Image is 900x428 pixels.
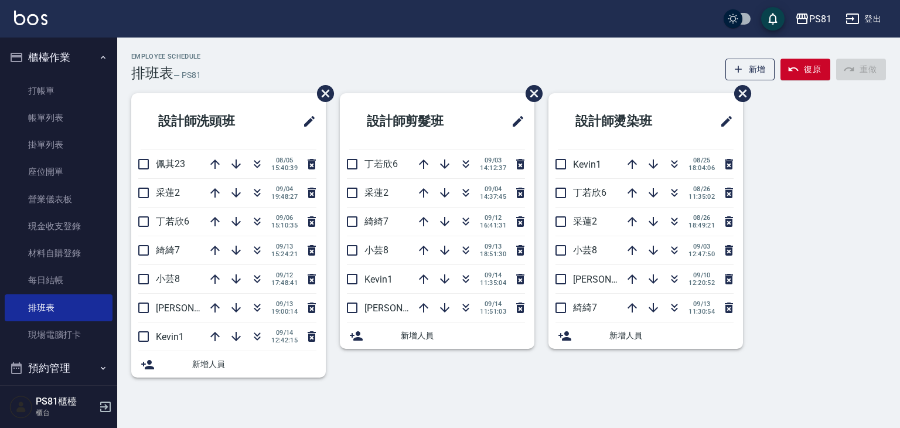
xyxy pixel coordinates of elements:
[573,187,606,198] span: 丁若欣6
[5,104,112,131] a: 帳單列表
[480,185,506,193] span: 09/04
[271,308,298,315] span: 19:00:14
[480,222,506,229] span: 16:41:31
[573,159,601,170] span: Kevin1
[14,11,47,25] img: Logo
[609,330,734,342] span: 新增人員
[517,76,544,111] span: 刪除班表
[573,216,597,227] span: 采蓮2
[480,214,506,222] span: 09/12
[688,243,715,250] span: 09/03
[790,7,836,31] button: PS81
[131,65,173,81] h3: 排班表
[9,395,33,419] img: Person
[156,244,180,256] span: 綺綺7
[5,131,112,158] a: 掛單列表
[364,216,388,227] span: 綺綺7
[480,164,506,172] span: 14:12:37
[271,250,298,258] span: 15:24:21
[688,193,715,201] span: 11:35:02
[36,396,96,407] h5: PS81櫃檯
[131,53,201,60] h2: Employee Schedule
[480,250,506,258] span: 18:51:30
[364,187,388,198] span: 采蓮2
[688,250,715,258] span: 12:47:50
[688,300,715,308] span: 09/13
[36,407,96,418] p: 櫃台
[192,358,316,371] span: 新增人員
[480,308,506,315] span: 11:51:03
[156,331,184,342] span: Kevin1
[725,59,775,80] button: 新增
[156,187,180,198] span: 采蓮2
[5,321,112,348] a: 現場電腦打卡
[173,69,201,81] h6: — PS81
[725,76,753,111] span: 刪除班表
[5,158,112,185] a: 座位開單
[5,294,112,321] a: 排班表
[5,383,112,414] button: 報表及分析
[271,243,298,250] span: 09/13
[156,216,189,227] span: 丁若欣6
[364,158,398,169] span: 丁若欣6
[688,279,715,287] span: 12:20:52
[480,157,506,164] span: 09/03
[688,222,715,229] span: 18:49:21
[271,193,298,201] span: 19:48:27
[480,279,506,287] span: 11:35:04
[688,214,715,222] span: 08/26
[364,274,393,285] span: Kevin1
[156,158,185,169] span: 佩其23
[141,100,274,142] h2: 設計師洗頭班
[364,303,440,314] span: [PERSON_NAME]3
[688,271,715,279] span: 09/10
[573,274,649,285] span: [PERSON_NAME]3
[480,243,506,250] span: 09/13
[5,77,112,104] a: 打帳單
[156,303,231,314] span: [PERSON_NAME]3
[688,308,715,315] span: 11:30:54
[573,244,597,256] span: 小芸8
[271,214,298,222] span: 09/06
[271,300,298,308] span: 09/13
[5,213,112,240] a: 現金收支登錄
[841,8,886,30] button: 登出
[5,42,112,73] button: 櫃檯作業
[548,322,743,349] div: 新增人員
[271,222,298,229] span: 15:10:35
[5,186,112,213] a: 營業儀表板
[271,329,298,337] span: 09/14
[780,59,830,80] button: 復原
[480,193,506,201] span: 14:37:45
[308,76,336,111] span: 刪除班表
[364,244,388,256] span: 小芸8
[340,322,534,349] div: 新增人員
[480,300,506,308] span: 09/14
[761,7,785,30] button: save
[688,164,715,172] span: 18:04:06
[480,271,506,279] span: 09/14
[401,330,525,342] span: 新增人員
[271,271,298,279] span: 09/12
[809,12,831,26] div: PS81
[271,279,298,287] span: 17:48:41
[295,107,316,135] span: 修改班表的標題
[5,353,112,383] button: 預約管理
[573,302,597,313] span: 綺綺7
[688,157,715,164] span: 08/25
[271,337,298,344] span: 12:42:15
[5,267,112,294] a: 每日結帳
[504,107,525,135] span: 修改班表的標題
[271,157,298,164] span: 08/05
[271,185,298,193] span: 09/04
[5,240,112,267] a: 材料自購登錄
[156,273,180,284] span: 小芸8
[131,351,326,378] div: 新增人員
[271,164,298,172] span: 15:40:39
[558,100,691,142] h2: 設計師燙染班
[712,107,734,135] span: 修改班表的標題
[349,100,482,142] h2: 設計師剪髮班
[688,185,715,193] span: 08/26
